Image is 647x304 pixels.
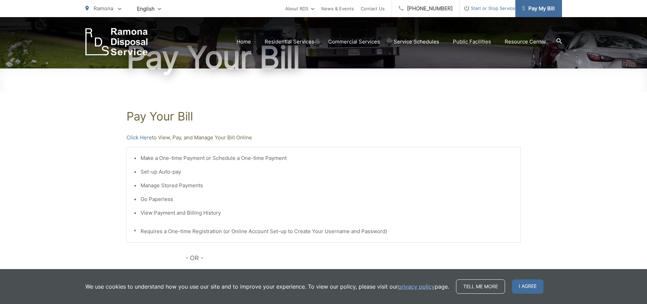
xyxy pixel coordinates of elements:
[141,181,514,190] li: Manage Stored Payments
[141,195,514,203] li: Go Paperless
[456,279,505,294] a: Tell me more
[127,110,521,123] h1: Pay Your Bill
[132,3,166,15] span: English
[85,40,562,75] h1: Pay Your Bill
[512,279,543,294] span: I agree
[453,38,491,46] a: Public Facilities
[522,4,555,13] span: Pay My Bill
[94,5,113,12] span: Ramona
[237,38,251,46] a: Home
[185,253,521,263] p: - OR -
[505,38,546,46] a: Resource Center
[141,154,514,162] li: Make a One-time Payment or Schedule a One-time Payment
[141,209,514,217] li: View Payment and Billing History
[127,134,152,142] a: Click Here
[85,28,148,55] a: EDCD logo. Return to the homepage.
[134,227,514,236] p: * Requires a One-time Registration (or Online Account Set-up to Create Your Username and Password)
[394,38,439,46] a: Service Schedules
[361,4,385,13] a: Contact Us
[321,4,354,13] a: News & Events
[141,168,514,176] li: Set-up Auto-pay
[285,4,314,13] a: About RDS
[85,282,449,291] p: We use cookies to understand how you use our site and to improve your experience. To view our pol...
[398,282,435,291] a: privacy policy
[127,134,521,142] p: to View, Pay, and Manage Your Bill Online
[328,38,380,46] a: Commercial Services
[265,38,314,46] a: Residential Services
